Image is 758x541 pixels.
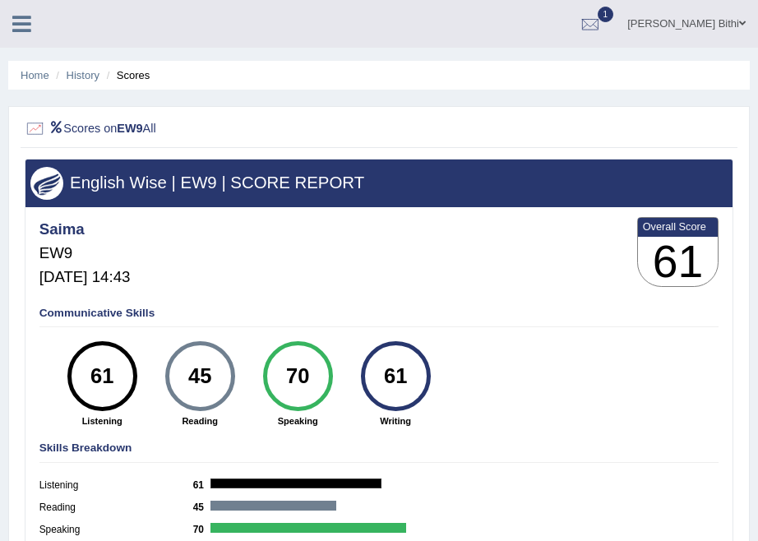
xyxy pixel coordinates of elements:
[76,347,127,406] div: 61
[158,414,242,428] strong: Reading
[60,414,144,428] strong: Listening
[174,347,225,406] div: 45
[598,7,614,22] span: 1
[643,220,714,233] b: Overall Score
[272,347,323,406] div: 70
[25,118,465,140] h2: Scores on All
[638,237,719,287] h3: 61
[193,502,211,513] b: 45
[39,269,131,286] h5: [DATE] 14:43
[39,442,719,455] h4: Skills Breakdown
[39,501,193,516] label: Reading
[30,173,727,192] h3: English Wise | EW9 | SCORE REPORT
[30,167,63,200] img: wings.png
[193,479,211,491] b: 61
[370,347,421,406] div: 61
[39,307,719,320] h4: Communicative Skills
[67,69,99,81] a: History
[117,121,142,134] b: EW9
[39,479,193,493] label: Listening
[103,67,150,83] li: Scores
[193,524,211,535] b: 70
[39,221,131,238] h4: Saima
[256,414,340,428] strong: Speaking
[354,414,437,428] strong: Writing
[21,69,49,81] a: Home
[39,245,131,262] h5: EW9
[39,523,193,538] label: Speaking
